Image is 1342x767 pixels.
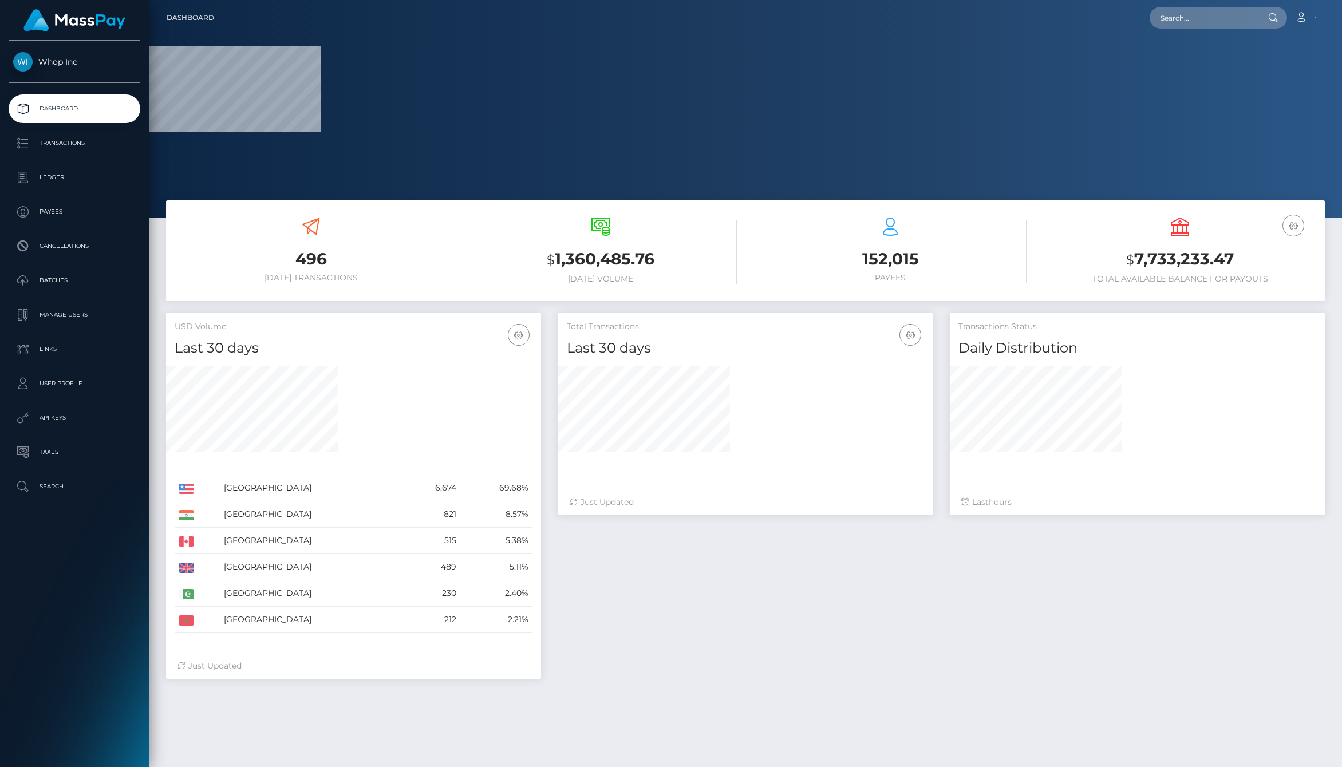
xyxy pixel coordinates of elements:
[13,169,136,186] p: Ledger
[177,660,530,672] div: Just Updated
[175,273,447,283] h6: [DATE] Transactions
[13,375,136,392] p: User Profile
[175,248,447,270] h3: 496
[9,232,140,260] a: Cancellations
[9,197,140,226] a: Payees
[13,135,136,152] p: Transactions
[464,274,737,284] h6: [DATE] Volume
[9,57,140,67] span: Whop Inc
[460,501,532,528] td: 8.57%
[220,501,404,528] td: [GEOGRAPHIC_DATA]
[1044,248,1316,271] h3: 7,733,233.47
[9,94,140,123] a: Dashboard
[547,252,555,268] small: $
[958,338,1316,358] h4: Daily Distribution
[567,321,925,333] h5: Total Transactions
[13,306,136,323] p: Manage Users
[9,369,140,398] a: User Profile
[13,341,136,358] p: Links
[179,563,194,573] img: GB.png
[9,472,140,501] a: Search
[179,536,194,547] img: CA.png
[1150,7,1257,29] input: Search...
[220,528,404,554] td: [GEOGRAPHIC_DATA]
[1044,274,1316,284] h6: Total Available Balance for Payouts
[460,580,532,607] td: 2.40%
[9,129,140,157] a: Transactions
[404,528,460,554] td: 515
[23,9,125,31] img: MassPay Logo
[958,321,1316,333] h5: Transactions Status
[175,321,532,333] h5: USD Volume
[179,615,194,626] img: MA.png
[404,554,460,580] td: 489
[179,484,194,494] img: US.png
[460,475,532,501] td: 69.68%
[460,607,532,633] td: 2.21%
[404,580,460,607] td: 230
[13,272,136,289] p: Batches
[175,338,532,358] h4: Last 30 days
[404,607,460,633] td: 212
[13,444,136,461] p: Taxes
[404,475,460,501] td: 6,674
[13,409,136,426] p: API Keys
[9,438,140,466] a: Taxes
[220,580,404,607] td: [GEOGRAPHIC_DATA]
[464,248,737,271] h3: 1,360,485.76
[9,163,140,192] a: Ledger
[13,478,136,495] p: Search
[9,266,140,295] a: Batches
[754,273,1027,283] h6: Payees
[13,100,136,117] p: Dashboard
[179,589,194,599] img: PK.png
[9,404,140,432] a: API Keys
[9,301,140,329] a: Manage Users
[460,554,532,580] td: 5.11%
[460,528,532,554] td: 5.38%
[567,338,925,358] h4: Last 30 days
[570,496,922,508] div: Just Updated
[13,52,33,72] img: Whop Inc
[220,475,404,501] td: [GEOGRAPHIC_DATA]
[13,203,136,220] p: Payees
[404,501,460,528] td: 821
[220,554,404,580] td: [GEOGRAPHIC_DATA]
[754,248,1027,270] h3: 152,015
[220,607,404,633] td: [GEOGRAPHIC_DATA]
[9,335,140,363] a: Links
[13,238,136,255] p: Cancellations
[1126,252,1134,268] small: $
[179,510,194,520] img: IN.png
[961,496,1313,508] div: Last hours
[167,6,214,30] a: Dashboard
